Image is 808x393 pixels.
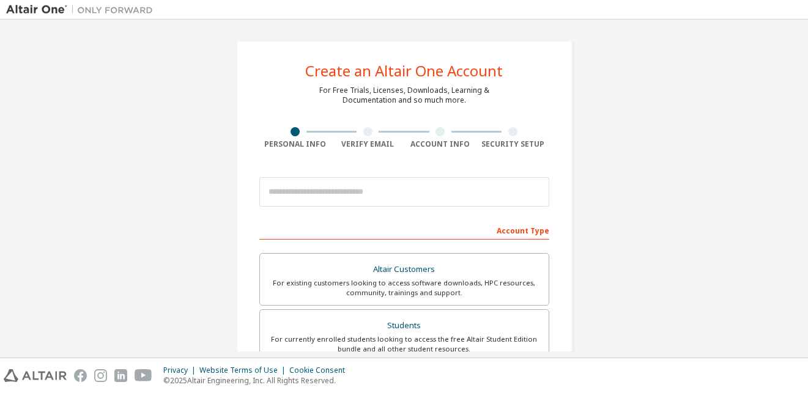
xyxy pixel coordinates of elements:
div: Cookie Consent [289,365,352,375]
img: Altair One [6,4,159,16]
div: Students [267,317,541,334]
div: Privacy [163,365,199,375]
div: Create an Altair One Account [305,64,503,78]
img: altair_logo.svg [4,369,67,382]
div: For existing customers looking to access software downloads, HPC resources, community, trainings ... [267,278,541,298]
div: For currently enrolled students looking to access the free Altair Student Edition bundle and all ... [267,334,541,354]
div: Security Setup [476,139,549,149]
div: Altair Customers [267,261,541,278]
img: instagram.svg [94,369,107,382]
div: Verify Email [332,139,404,149]
div: Account Info [404,139,477,149]
img: facebook.svg [74,369,87,382]
div: Website Terms of Use [199,365,289,375]
img: youtube.svg [135,369,152,382]
div: Account Type [259,220,549,240]
img: linkedin.svg [114,369,127,382]
p: © 2025 Altair Engineering, Inc. All Rights Reserved. [163,375,352,386]
div: Personal Info [259,139,332,149]
div: For Free Trials, Licenses, Downloads, Learning & Documentation and so much more. [319,86,489,105]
